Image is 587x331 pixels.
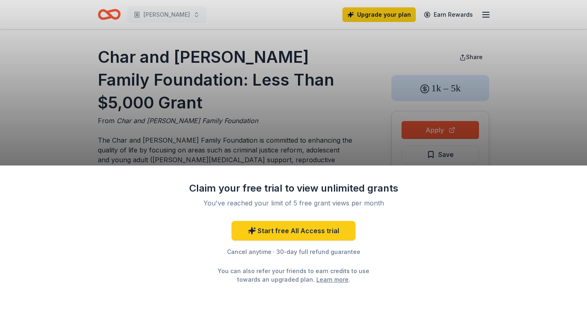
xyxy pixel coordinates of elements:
div: You've reached your limit of 5 free grant views per month [197,198,390,208]
a: Start free All Access trial [232,221,355,241]
div: Claim your free trial to view unlimited grants [188,182,399,195]
div: You can also refer your friends to earn credits to use towards an upgraded plan. . [210,267,377,284]
div: Cancel anytime · 30-day full refund guarantee [188,247,399,257]
a: Learn more [316,275,349,284]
